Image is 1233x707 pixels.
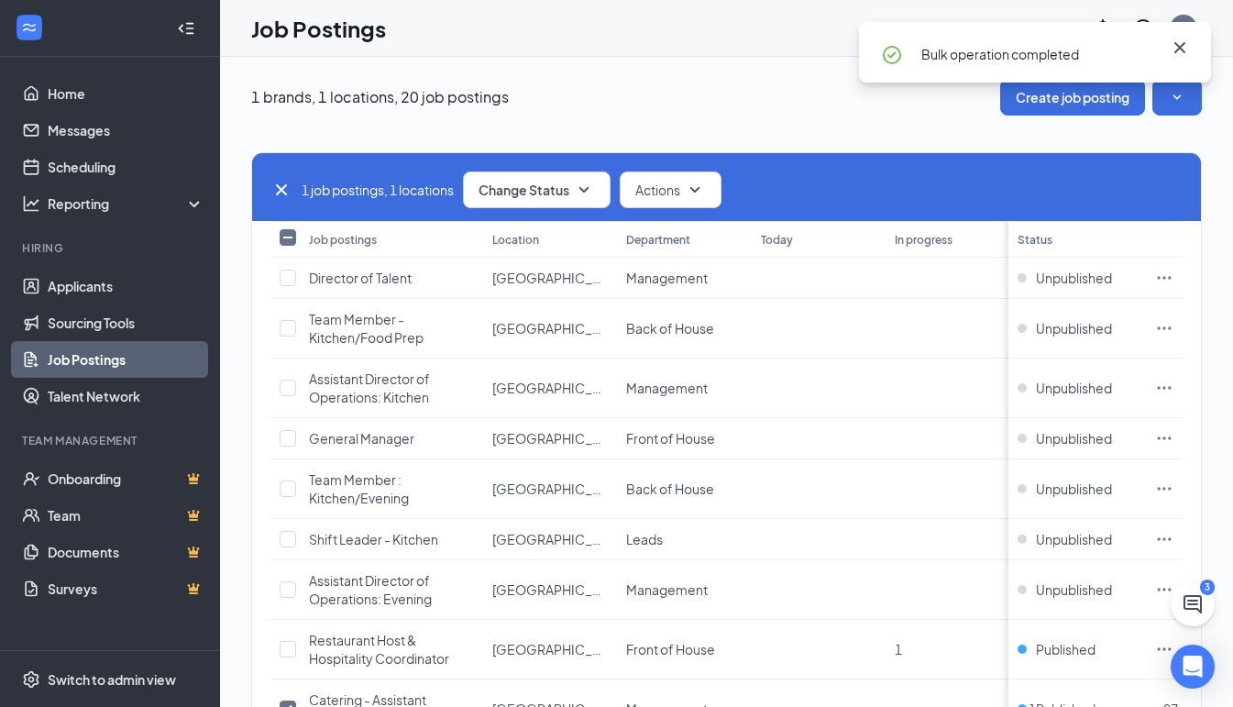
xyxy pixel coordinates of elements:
td: Grandview Yard [483,620,617,679]
svg: Notifications [1092,17,1114,39]
span: Assistant Director of Operations: Kitchen [309,370,430,405]
svg: Ellipses [1155,530,1173,548]
button: ActionsSmallChevronDown [620,171,721,208]
td: Management [617,258,751,299]
a: OnboardingCrown [48,460,204,497]
div: Switch to admin view [48,670,176,689]
td: Grandview Yard [483,359,617,418]
span: Team Member : Kitchen/Evening [309,471,409,506]
a: Home [48,75,204,112]
svg: Analysis [22,194,40,213]
svg: Ellipses [1155,379,1173,397]
svg: WorkstreamLogo [20,18,39,37]
span: Front of House [626,430,715,447]
td: Front of House [617,620,751,679]
a: Sourcing Tools [48,304,204,341]
td: Management [617,560,751,620]
td: Back of House [617,459,751,519]
span: 1 [895,641,902,657]
span: Management [626,270,708,286]
span: Management [626,380,708,396]
a: Talent Network [48,378,204,414]
span: 1 job postings, 1 locations [302,180,454,200]
button: Change StatusSmallChevronDown [463,171,611,208]
td: Grandview Yard [483,258,617,299]
td: Back of House [617,299,751,359]
button: SmallChevronDown [1152,79,1202,116]
span: Unpublished [1036,379,1112,397]
span: Unpublished [1036,269,1112,287]
h1: Job Postings [251,13,386,44]
svg: Ellipses [1155,269,1173,287]
td: Grandview Yard [483,560,617,620]
span: [GEOGRAPHIC_DATA] [492,380,626,396]
span: Unpublished [1036,530,1112,548]
span: Bulk operation completed [921,46,1079,62]
div: Reporting [48,194,205,213]
a: TeamCrown [48,497,204,534]
span: Unpublished [1036,580,1112,599]
td: Grandview Yard [483,299,617,359]
svg: Ellipses [1155,640,1173,658]
button: Create job posting [1000,79,1145,116]
div: 3 [1200,580,1215,595]
svg: QuestionInfo [1132,17,1154,39]
span: Unpublished [1036,429,1112,447]
svg: SmallChevronDown [573,179,595,201]
span: Shift Leader - Kitchen [309,531,438,547]
div: Department [626,232,690,248]
span: [GEOGRAPHIC_DATA] [492,531,626,547]
span: Published [1036,640,1095,658]
span: [GEOGRAPHIC_DATA] [492,481,626,497]
th: In progress [886,221,1019,258]
td: Grandview Yard [483,519,617,560]
a: DocumentsCrown [48,534,204,570]
span: Unpublished [1036,319,1112,337]
td: Management [617,359,751,418]
svg: SmallChevronDown [1168,88,1186,106]
span: Restaurant Host & Hospitality Coordinator [309,632,449,667]
div: Job postings [309,232,377,248]
td: Grandview Yard [483,459,617,519]
span: Actions [635,181,680,199]
a: SurveysCrown [48,570,204,607]
svg: ChatActive [1182,593,1204,615]
button: ChatActive [1171,582,1215,626]
span: Unpublished [1036,480,1112,498]
span: [GEOGRAPHIC_DATA] [492,320,626,337]
div: Team Management [22,433,201,448]
a: Job Postings [48,341,204,378]
svg: Ellipses [1155,429,1173,447]
span: Back of House [626,481,714,497]
span: Management [626,581,708,598]
a: Scheduling [48,149,204,185]
span: Director of Talent [309,270,412,286]
span: [GEOGRAPHIC_DATA] [492,270,626,286]
div: Open Intercom Messenger [1171,645,1215,689]
div: SF [1177,20,1191,36]
span: [GEOGRAPHIC_DATA] [492,641,626,657]
span: Leads [626,531,663,547]
svg: Ellipses [1155,480,1173,498]
td: Front of House [617,418,751,459]
span: General Manager [309,430,414,447]
td: Grandview Yard [483,418,617,459]
svg: Settings [22,670,40,689]
p: 1 brands, 1 locations, 20 job postings [251,87,509,107]
a: Applicants [48,268,204,304]
span: [GEOGRAPHIC_DATA] [492,581,626,598]
span: Change Status [479,183,569,196]
th: Status [1008,221,1146,258]
div: Hiring [22,240,201,256]
td: Leads [617,519,751,560]
span: [GEOGRAPHIC_DATA] [492,430,626,447]
svg: Cross [270,179,292,201]
svg: Cross [1169,37,1191,59]
svg: CheckmarkCircle [881,44,903,66]
span: Front of House [626,641,715,657]
span: Back of House [626,320,714,337]
th: Today [752,221,886,258]
span: Team Member - Kitchen/Food Prep [309,311,424,346]
svg: Ellipses [1155,319,1173,337]
svg: Ellipses [1155,580,1173,599]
